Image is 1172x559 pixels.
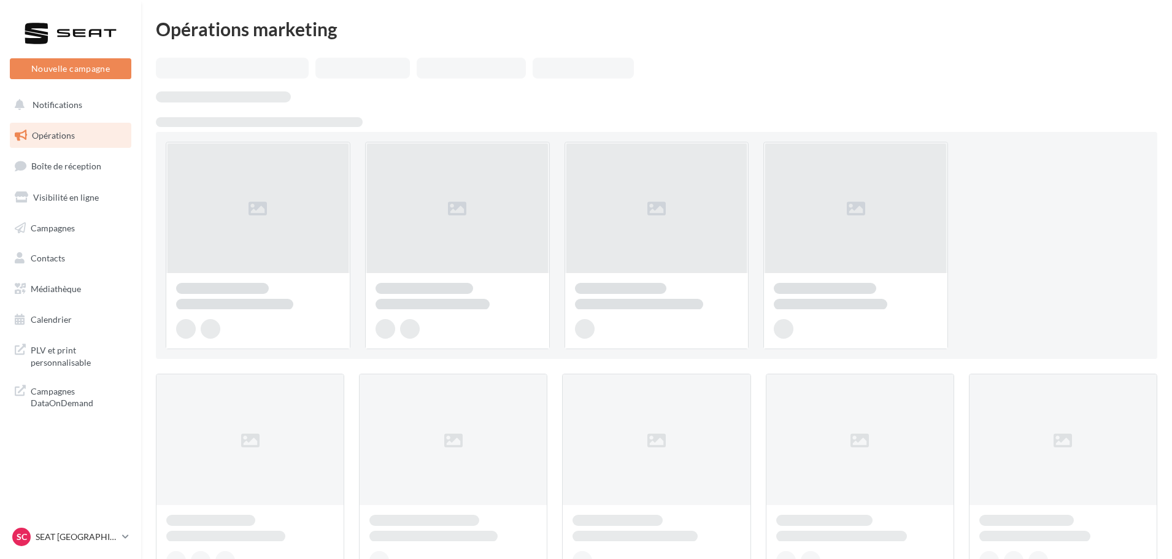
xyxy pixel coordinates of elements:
a: Boîte de réception [7,153,134,179]
span: Calendrier [31,314,72,325]
button: Notifications [7,92,129,118]
a: Campagnes DataOnDemand [7,378,134,414]
a: Campagnes [7,215,134,241]
span: Boîte de réception [31,161,101,171]
a: PLV et print personnalisable [7,337,134,373]
button: Nouvelle campagne [10,58,131,79]
span: PLV et print personnalisable [31,342,126,368]
a: Calendrier [7,307,134,333]
span: Médiathèque [31,283,81,294]
span: Campagnes DataOnDemand [31,383,126,409]
a: Visibilité en ligne [7,185,134,210]
span: Notifications [33,99,82,110]
span: Campagnes [31,222,75,233]
a: Médiathèque [7,276,134,302]
a: Contacts [7,245,134,271]
div: Opérations marketing [156,20,1157,38]
a: SC SEAT [GEOGRAPHIC_DATA] [10,525,131,549]
span: Contacts [31,253,65,263]
span: SC [17,531,27,543]
a: Opérations [7,123,134,148]
p: SEAT [GEOGRAPHIC_DATA] [36,531,117,543]
span: Opérations [32,130,75,141]
span: Visibilité en ligne [33,192,99,202]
